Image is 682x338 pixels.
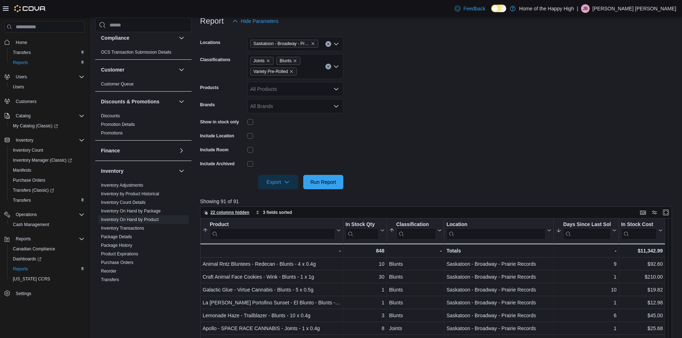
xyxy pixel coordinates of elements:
button: Customer [177,65,186,74]
div: Location [446,221,546,228]
a: Transfers [10,48,34,57]
span: Product Expirations [101,251,138,257]
div: 1 [345,285,384,294]
span: Cash Management [13,222,49,227]
h3: Customer [101,66,124,73]
span: Joints [253,57,265,64]
button: Open list of options [333,64,339,69]
span: Saskatoon - Broadway - Prairie Records [250,40,318,48]
button: Days Since Last Sold [556,221,616,240]
h3: Finance [101,147,120,154]
span: Purchase Orders [13,177,45,183]
button: Inventory [1,135,87,145]
span: Run Report [310,178,336,186]
div: Inventory [95,181,192,287]
span: Transfers (Classic) [13,187,54,193]
a: Promotion Details [101,122,135,127]
a: Package History [101,243,132,248]
a: Customer Queue [101,82,134,87]
button: Users [1,72,87,82]
button: Compliance [177,34,186,42]
a: Inventory by Product Historical [101,191,159,196]
span: Reports [10,265,84,273]
span: Transfers [10,196,84,205]
button: Enter fullscreen [662,208,670,217]
button: Home [1,37,87,47]
div: 8 [345,324,384,333]
a: Promotions [101,131,123,136]
div: $92.60 [621,260,663,268]
label: Include Archived [200,161,234,167]
div: Compliance [95,48,192,59]
a: Purchase Orders [10,176,48,185]
a: OCS Transaction Submission Details [101,50,171,55]
div: Blunts [389,298,442,307]
div: - [556,246,616,255]
button: Open list of options [333,41,339,47]
div: Saskatoon - Broadway - Prairie Records [446,285,551,294]
div: Saskatoon - Broadway - Prairie Records [446,324,551,333]
button: Hide Parameters [229,14,281,28]
button: Manifests [7,165,87,175]
span: Canadian Compliance [13,246,55,252]
button: Remove Variety Pre-Rolled from selection in this group [289,69,294,74]
div: 848 [345,246,384,255]
button: Users [7,82,87,92]
div: Animal Rntz Bluntees - Redecan - Blunts - 4 x 0.4g [203,260,341,268]
span: Users [16,74,27,80]
div: $12.98 [621,298,663,307]
button: Product [203,221,341,240]
p: Showing 91 of 91 [200,198,677,205]
button: Remove Saskatoon - Broadway - Prairie Records from selection in this group [311,41,315,46]
button: Reports [7,264,87,274]
span: Transfers (Classic) [10,186,84,195]
button: Operations [1,210,87,220]
label: Brands [200,102,215,108]
a: Inventory Transactions [101,226,144,231]
div: Classification [396,221,436,240]
a: Discounts [101,113,120,118]
div: Galactic Glue - Virtue Cannabis - Blunts - 5 x 0.5g [203,285,341,294]
div: $11,342.99 [621,246,663,255]
a: Inventory Manager (Classic) [10,156,75,165]
nav: Complex example [4,34,84,317]
div: Saskatoon - Broadway - Prairie Records [446,273,551,281]
button: Classification [389,221,442,240]
span: Package History [101,243,132,248]
h3: Report [200,17,224,25]
span: My Catalog (Classic) [10,122,84,130]
div: Craft Animal Face Cookies - Wink - Blunts - 1 x 1g [203,273,341,281]
h3: Compliance [101,34,129,41]
a: Cash Management [10,220,52,229]
label: Classifications [200,57,231,63]
div: 3 [345,311,384,320]
div: Blunts [389,311,442,320]
button: Settings [1,288,87,299]
div: $210.00 [621,273,663,281]
a: Inventory Count [10,146,46,155]
span: Variety Pre-Rolled [250,68,297,75]
button: 22 columns hidden [200,208,252,217]
a: Inventory On Hand by Package [101,209,161,214]
div: Customer [95,80,192,91]
button: 3 fields sorted [253,208,295,217]
button: Inventory [177,167,186,175]
label: Include Location [200,133,234,139]
a: Purchase Orders [101,260,134,265]
label: Locations [200,40,221,45]
div: 10 [556,285,616,294]
span: Inventory Count [10,146,84,155]
a: Reports [10,265,31,273]
button: Transfers [7,48,87,58]
button: Discounts & Promotions [177,97,186,106]
div: Classification [396,221,436,228]
a: Product Expirations [101,251,138,256]
button: Operations [13,210,40,219]
span: 22 columns hidden [211,210,250,215]
button: Catalog [1,111,87,121]
div: La [PERSON_NAME] Portofino Sunset - El Blunto - Blunts - 1 x 0.75g [203,298,341,307]
button: Open list of options [333,86,339,92]
span: Manifests [13,167,31,173]
span: Dashboards [13,256,42,262]
a: Dashboards [7,254,87,264]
